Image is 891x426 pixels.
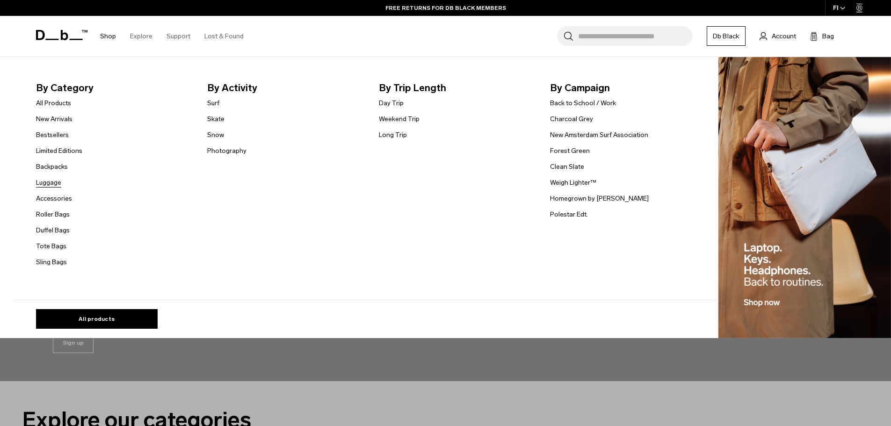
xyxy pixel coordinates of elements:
a: Clean Slate [550,162,584,172]
span: Account [772,31,796,41]
a: Bestsellers [36,130,69,140]
a: Charcoal Grey [550,114,593,124]
a: Accessories [36,194,72,203]
a: Photography [207,146,246,156]
a: FREE RETURNS FOR DB BLACK MEMBERS [385,4,506,12]
a: Support [167,20,190,53]
a: Backpacks [36,162,68,172]
a: Weekend Trip [379,114,420,124]
a: Limited Editions [36,146,82,156]
span: By Activity [207,80,364,95]
a: All products [36,309,158,329]
button: Bag [810,30,834,42]
a: Db Black [707,26,746,46]
a: Long Trip [379,130,407,140]
a: Explore [130,20,152,53]
a: Surf [207,98,219,108]
a: All Products [36,98,71,108]
a: Roller Bags [36,209,70,219]
a: Forest Green [550,146,590,156]
span: By Campaign [550,80,707,95]
a: Weigh Lighter™ [550,178,596,188]
a: Tote Bags [36,241,66,251]
a: Duffel Bags [36,225,70,235]
a: Account [760,30,796,42]
a: Sling Bags [36,257,67,267]
a: Skate [207,114,225,124]
a: Shop [100,20,116,53]
a: New Arrivals [36,114,72,124]
a: Snow [207,130,224,140]
span: Bag [822,31,834,41]
a: Polestar Edt. [550,209,588,219]
a: Back to School / Work [550,98,616,108]
a: Day Trip [379,98,404,108]
a: New Amsterdam Surf Association [550,130,648,140]
a: Lost & Found [204,20,244,53]
a: Luggage [36,178,61,188]
span: By Category [36,80,193,95]
nav: Main Navigation [93,16,251,57]
span: By Trip Length [379,80,536,95]
a: Homegrown by [PERSON_NAME] [550,194,649,203]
